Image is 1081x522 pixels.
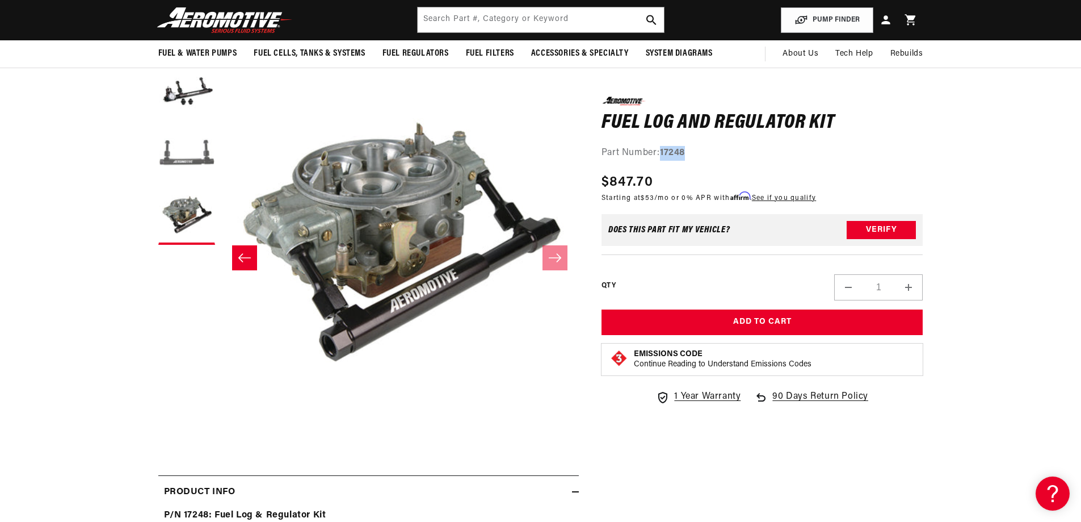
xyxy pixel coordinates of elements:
[418,7,664,32] input: Search by Part Number, Category or Keyword
[382,48,449,60] span: Fuel Regulators
[882,40,932,68] summary: Rebuilds
[602,310,923,335] button: Add to Cart
[660,148,685,157] strong: 17248
[754,390,868,416] a: 90 Days Return Policy
[639,7,664,32] button: search button
[245,40,373,67] summary: Fuel Cells, Tanks & Systems
[232,245,257,270] button: Slide left
[602,146,923,161] div: Part Number:
[772,390,868,416] span: 90 Days Return Policy
[466,48,514,60] span: Fuel Filters
[150,40,246,67] summary: Fuel & Water Pumps
[164,511,326,520] strong: P/N 17248: Fuel Log & Regulator Kit
[523,40,637,67] summary: Accessories & Specialty
[634,349,811,370] button: Emissions CodeContinue Reading to Understand Emissions Codes
[158,48,237,60] span: Fuel & Water Pumps
[641,194,654,201] span: $53
[158,476,579,509] summary: Product Info
[158,188,215,245] button: Load image 3 in gallery view
[542,245,567,270] button: Slide right
[158,126,215,182] button: Load image 2 in gallery view
[634,360,811,370] p: Continue Reading to Understand Emissions Codes
[154,7,296,34] img: Aeromotive
[890,48,923,60] span: Rebuilds
[847,221,916,239] button: Verify
[531,48,629,60] span: Accessories & Specialty
[774,40,827,68] a: About Us
[254,48,365,60] span: Fuel Cells, Tanks & Systems
[158,63,579,452] media-gallery: Gallery Viewer
[374,40,457,67] summary: Fuel Regulators
[752,194,816,201] a: See if you qualify - Learn more about Affirm Financing (opens in modal)
[781,7,873,33] button: PUMP FINDER
[656,390,741,404] a: 1 Year Warranty
[827,40,881,68] summary: Tech Help
[602,281,616,291] label: QTY
[634,350,703,358] strong: Emissions Code
[457,40,523,67] summary: Fuel Filters
[730,191,750,200] span: Affirm
[646,48,713,60] span: System Diagrams
[158,63,215,120] button: Load image 1 in gallery view
[835,48,873,60] span: Tech Help
[602,114,923,132] h1: Fuel Log and Regulator Kit
[602,172,653,192] span: $847.70
[674,390,741,404] span: 1 Year Warranty
[608,225,730,235] div: Does This part fit My vehicle?
[602,192,816,203] p: Starting at /mo or 0% APR with .
[164,485,235,500] h2: Product Info
[783,49,818,58] span: About Us
[637,40,721,67] summary: System Diagrams
[610,349,628,368] img: Emissions code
